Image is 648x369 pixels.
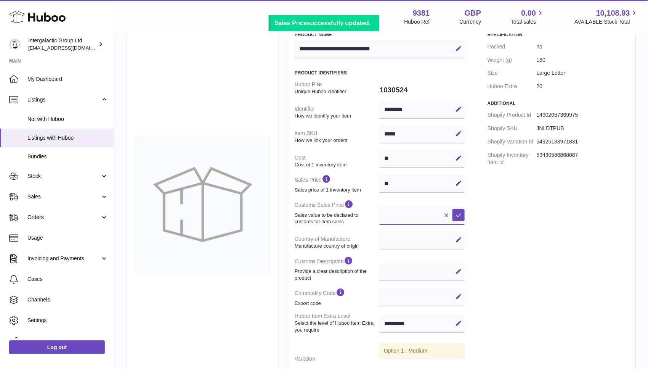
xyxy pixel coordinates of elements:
dt: Identifier [295,102,380,122]
dt: Sales Price [295,171,380,196]
strong: Sales price of 1 inventory item [295,187,378,193]
dt: Size [488,66,537,80]
strong: Sales value to be declared to customs for item sales [295,212,378,225]
h3: Product Identifiers [295,70,465,76]
dt: Huboo P № [295,78,380,98]
span: Orders [27,214,100,221]
dt: Shopify Variation Id [488,135,537,148]
a: 10,108.93 AVAILABLE Stock Total [574,8,639,26]
dd: no [537,40,628,53]
dt: Customs Sales Price [295,196,380,228]
dt: Commodity Code [295,284,380,309]
dd: 53430586868087 [537,148,628,169]
dd: 20 [537,80,628,93]
strong: Export code [295,300,378,307]
dd: 180 [537,53,628,67]
div: Huboo Ref [404,18,430,26]
dd: 1030524 [380,82,465,98]
dd: JNLDTPUB [537,122,628,135]
span: Stock [27,172,100,180]
span: Not with Huboo [27,116,108,123]
strong: Select the level of Huboo Item Extra you require [295,320,378,333]
span: 10,108.93 [596,8,630,18]
span: My Dashboard [27,76,108,83]
img: info@junglistnetwork.com [9,39,21,50]
span: Listings [27,96,100,103]
span: 0.00 [521,8,536,18]
div: Option 1 : Medium [380,343,465,359]
dt: Packed [488,40,537,53]
div: Intergalactic Group Ltd [28,37,97,52]
dt: Shopify Product Id [488,108,537,122]
strong: 9381 [413,8,430,18]
span: Cases [27,276,108,283]
div: Currency [460,18,481,26]
h3: Additional [488,100,628,106]
strong: Unique Huboo identifier [295,88,378,95]
span: [EMAIL_ADDRESS][DOMAIN_NAME] [28,45,112,51]
dt: Customs Description [295,253,380,284]
dd: 54925133971831 [537,135,628,148]
strong: How we identify your item [295,113,378,119]
span: Settings [27,317,108,324]
dt: Cost [295,151,380,171]
a: 0.00 Total sales [511,8,545,26]
b: Sales Price [274,20,307,26]
span: Returns [27,337,108,345]
span: Listings with Huboo [27,134,108,142]
dt: Variation [295,352,380,366]
dt: Weight (g) [488,53,537,67]
img: no-photo-large.jpg [135,136,271,272]
h3: Specification [488,32,628,38]
dt: Shopify Inventory Item Id [488,148,537,169]
strong: Manufacture country of origin [295,243,378,250]
div: successfully updated. [274,19,375,27]
dt: Item SKU [295,127,380,147]
span: Usage [27,234,108,242]
dt: Huboo Item Extra Level [295,309,380,336]
span: Total sales [511,18,545,26]
strong: Cost of 1 inventory item [295,161,378,168]
dd: Large Letter [537,66,628,80]
strong: Provide a clear description of the product [295,268,378,281]
a: Log out [9,340,105,354]
span: Invoicing and Payments [27,255,100,262]
dt: Huboo Extra [488,80,537,93]
span: Channels [27,296,108,303]
span: Bundles [27,153,108,160]
strong: GBP [465,8,481,18]
dt: Country of Manufacture [295,232,380,252]
span: Sales [27,193,100,200]
h3: Product Name [295,32,465,38]
dd: 14902057369975 [537,108,628,122]
strong: How we link your orders [295,137,378,144]
span: AVAILABLE Stock Total [574,18,639,26]
dt: Shopify SKU [488,122,537,135]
